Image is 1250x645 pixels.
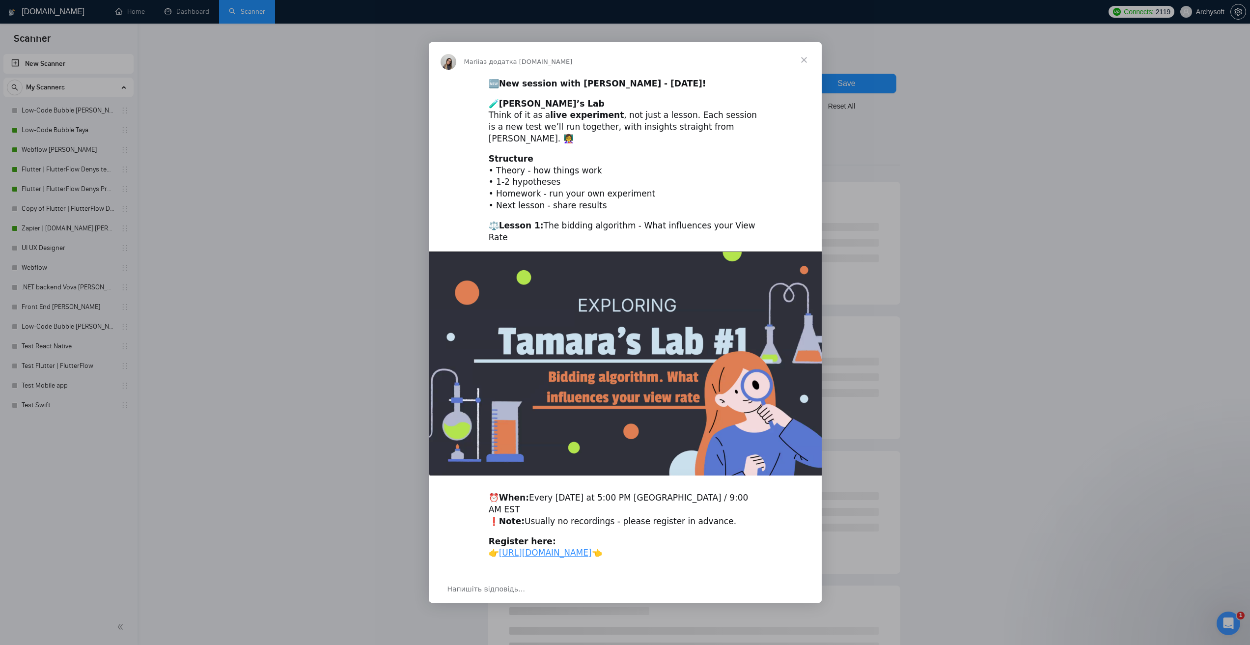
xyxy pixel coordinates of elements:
[441,54,456,70] img: Profile image for Mariia
[499,516,525,526] b: Note:
[489,154,533,164] b: Structure
[464,58,484,65] span: Mariia
[499,221,544,230] b: Lesson 1:
[429,575,822,603] div: Відкрити бесіду й відповісти
[489,536,556,546] b: Register here:
[489,536,762,560] div: 👉 👈
[499,493,529,503] b: When:
[499,548,592,558] a: [URL][DOMAIN_NAME]
[489,153,762,212] div: • Theory - how things work • 1-2 hypotheses • Homework - run your own experiment • Next lesson - ...
[489,98,762,145] div: 🧪 Think of it as a , not just a lesson. Each session is a new test we’ll run together, with insig...
[499,79,706,88] b: New session with [PERSON_NAME] - [DATE]!
[489,492,762,527] div: ⏰ Every [DATE] at 5:00 PM [GEOGRAPHIC_DATA] / 9:00 AM EST ❗ Usually no recordings - please regist...
[483,58,572,65] span: з додатка [DOMAIN_NAME]
[489,220,762,244] div: ⚖️ The bidding algorithm - What influences your View Rate
[447,583,526,595] span: Напишіть відповідь…
[550,110,624,120] b: live experiment
[786,42,822,78] span: Закрити
[499,99,605,109] b: [PERSON_NAME]’s Lab
[489,78,762,90] div: 🆕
